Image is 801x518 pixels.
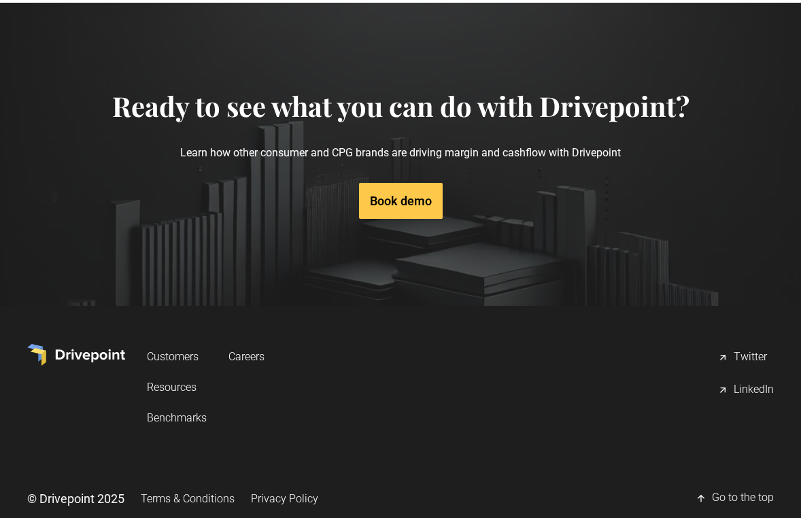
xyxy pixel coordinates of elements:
a: Twitter [717,344,774,371]
a: Careers [228,344,265,369]
a: Customers [147,344,207,369]
p: Learn how other consumer and CPG brands are driving margin and cashflow with Drivepoint [112,122,689,183]
a: Book demo [359,183,443,219]
div: © Drivepoint 2025 [27,490,124,507]
div: Go to the top [712,490,774,506]
div: LinkedIn [734,382,774,398]
a: LinkedIn [717,377,774,404]
a: Resources [147,375,207,400]
a: Terms & Conditions [141,486,235,511]
a: Privacy Policy [251,486,318,511]
a: Go to the top [696,485,774,512]
div: Twitter [734,349,767,366]
h4: Ready to see what you can do with Drivepoint? [112,90,689,122]
a: Benchmarks [147,405,207,430]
